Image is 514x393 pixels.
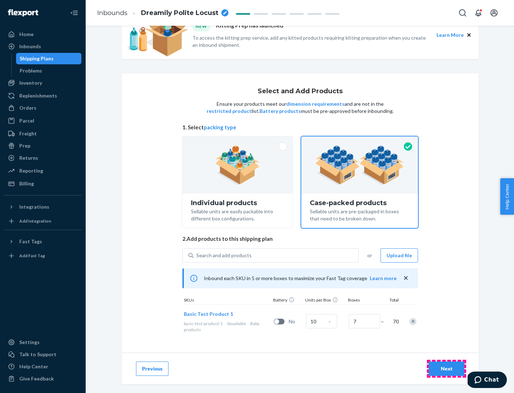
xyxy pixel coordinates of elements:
div: Inbounds [19,43,41,50]
button: Previous [136,362,168,376]
div: Prep [19,142,30,149]
a: Replenishments [4,90,81,101]
a: Parcel [4,115,81,126]
button: Give Feedback [4,373,81,384]
div: Give Feedback [19,375,54,382]
div: Parcel [19,117,34,124]
button: Basic Test Product 1 [184,310,233,318]
a: Problems [16,65,82,76]
button: packing type [204,124,236,131]
a: Inbounds [4,41,81,52]
button: Open account menu [487,6,501,20]
button: dimension requirements [286,100,344,108]
div: Sellable units are pre-packaged in boxes that need to be broken down. [310,207,409,222]
button: Open notifications [471,6,485,20]
div: SKUs [182,297,272,304]
div: Billing [19,180,34,187]
div: Settings [19,339,40,346]
div: Inbound each SKU in 5 or more boxes to maximize your Fast Tag coverage [182,268,418,288]
div: Remove Item [409,318,417,325]
img: case-pack.59cecea509d18c883b923b81aeac6d0b.png [315,145,404,185]
span: Dreamily Polite Locust [141,9,218,18]
span: 1. Select [182,124,418,131]
div: Orders [19,104,36,111]
button: close [402,274,409,282]
button: Open Search Box [455,6,470,20]
button: Battery products [259,108,301,115]
div: NEW [192,21,210,31]
a: Shipping Plans [16,53,82,64]
a: Returns [4,152,81,164]
button: Close [465,31,473,39]
span: No [289,318,303,325]
div: Inventory [19,79,42,86]
button: Upload file [381,248,418,263]
div: Fast Tags [19,238,42,245]
div: Home [19,31,34,38]
img: individual-pack.facf35554cb0f1810c75b2bd6df2d64e.png [215,145,260,185]
span: basic-test-product-1 [184,321,223,326]
button: Learn More [437,31,464,39]
button: restricted product [207,108,252,115]
button: Help Center [500,178,514,215]
button: Learn more [370,275,397,282]
a: Reporting [4,165,81,176]
a: Settings [4,337,81,348]
div: Freight [19,130,37,137]
button: Next [429,362,464,376]
span: 0 available [227,321,246,326]
div: Problems [20,67,42,74]
a: Add Fast Tag [4,250,81,262]
div: Add Integration [19,218,51,224]
input: Number of boxes [349,314,380,328]
div: Units per Box [304,297,347,304]
button: Close Navigation [67,6,81,20]
h1: Select and Add Products [258,88,343,95]
a: Home [4,29,81,40]
a: Freight [4,128,81,139]
div: Shipping Plans [20,55,54,62]
div: Replenishments [19,92,57,99]
div: Talk to Support [19,351,56,358]
div: Add Fast Tag [19,253,45,259]
div: Battery [272,297,304,304]
span: 70 [392,318,399,325]
a: Add Integration [4,215,81,227]
span: Basic Test Product 1 [184,311,233,317]
div: Search and add products [196,252,252,259]
input: Case Quantity [306,314,337,328]
p: Kitting Prep has launched [216,21,283,31]
button: Fast Tags [4,236,81,247]
a: Inventory [4,77,81,89]
div: Individual products [191,199,284,207]
a: Orders [4,102,81,114]
button: Talk to Support [4,349,81,360]
p: To access the kitting prep service, add any kitted products requiring kitting preparation when yo... [192,34,430,49]
div: Total [382,297,400,304]
div: Sellable units are easily packable into different box configurations. [191,207,284,222]
div: Baby products [184,320,271,333]
span: = [381,318,388,325]
div: Integrations [19,203,49,210]
ol: breadcrumbs [91,3,234,24]
a: Billing [4,178,81,189]
a: Inbounds [97,9,127,17]
div: Reporting [19,167,43,174]
div: Boxes [347,297,382,304]
span: 2. Add products to this shipping plan [182,235,418,243]
a: Help Center [4,361,81,372]
div: Case-packed products [310,199,409,207]
button: Integrations [4,201,81,213]
div: Help Center [19,363,48,370]
a: Prep [4,140,81,151]
img: Flexport logo [8,9,38,16]
p: Ensure your products meet our and are not in the list. must be pre-approved before inbounding. [206,100,394,115]
div: Returns [19,154,38,161]
span: or [367,252,372,259]
div: Next [435,365,458,372]
iframe: Opens a widget where you can chat to one of our agents [468,372,507,389]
